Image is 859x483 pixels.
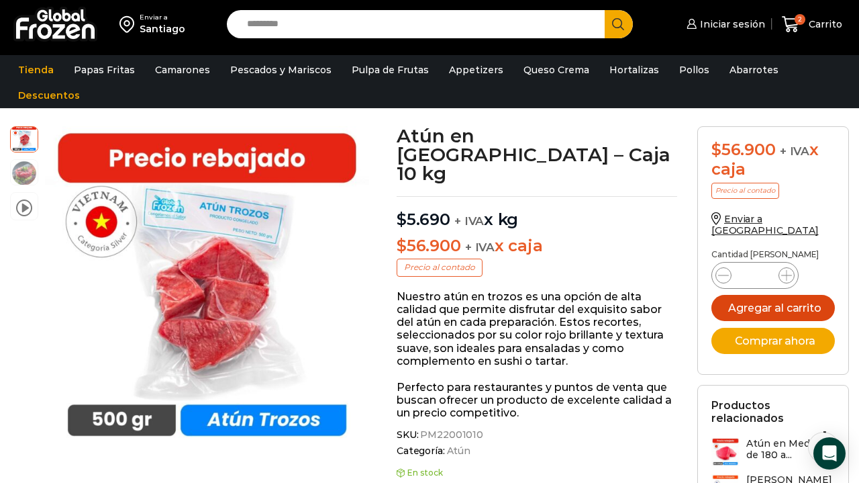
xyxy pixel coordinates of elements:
[711,183,779,199] p: Precio al contado
[223,57,338,83] a: Pescados y Mariscos
[397,210,450,229] bdi: 5.690
[605,10,633,38] button: Search button
[397,236,460,255] bdi: 56.900
[345,57,436,83] a: Pulpa de Frutas
[442,57,510,83] a: Appetizers
[67,57,142,83] a: Papas Fritas
[397,126,677,183] h1: Atún en [GEOGRAPHIC_DATA] – Caja 10 kg
[148,57,217,83] a: Camarones
[780,144,809,158] span: + IVA
[397,468,677,478] p: En stock
[813,437,846,470] div: Open Intercom Messenger
[397,259,483,276] p: Precio al contado
[140,13,185,22] div: Enviar a
[418,429,483,441] span: PM22001010
[397,381,677,420] p: Perfecto para restaurantes y puntos de venta que buscan ofrecer un producto de excelente calidad ...
[11,57,60,83] a: Tienda
[746,438,835,461] h3: Atún en Medallón de 180 a...
[742,266,768,285] input: Product quantity
[465,240,495,254] span: + IVA
[397,196,677,230] p: x kg
[397,210,407,229] span: $
[672,57,716,83] a: Pollos
[711,399,835,425] h2: Productos relacionados
[11,83,87,108] a: Descuentos
[711,250,835,259] p: Cantidad [PERSON_NAME]
[711,140,721,159] span: $
[683,11,765,38] a: Iniciar sesión
[517,57,596,83] a: Queso Crema
[711,140,775,159] bdi: 56.900
[805,17,842,31] span: Carrito
[397,236,407,255] span: $
[140,22,185,36] div: Santiago
[397,429,677,441] span: SKU:
[119,13,140,36] img: address-field-icon.svg
[723,57,785,83] a: Abarrotes
[397,445,677,457] span: Categoría:
[445,445,470,457] a: Atún
[397,290,677,367] p: Nuestro atún en trozos es una opción de alta calidad que permite disfrutar del exquisito sabor de...
[454,214,484,228] span: + IVA
[11,160,38,187] span: foto tartaro atun
[397,236,677,256] p: x caja
[711,328,835,354] button: Comprar ahora
[11,125,38,152] span: atun trozo
[711,140,835,179] div: x caja
[711,213,819,236] a: Enviar a [GEOGRAPHIC_DATA]
[697,17,765,31] span: Iniciar sesión
[795,14,805,25] span: 2
[711,438,835,467] a: Atún en Medallón de 180 a...
[778,9,846,40] a: 2 Carrito
[711,295,835,321] button: Agregar al carrito
[603,57,666,83] a: Hortalizas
